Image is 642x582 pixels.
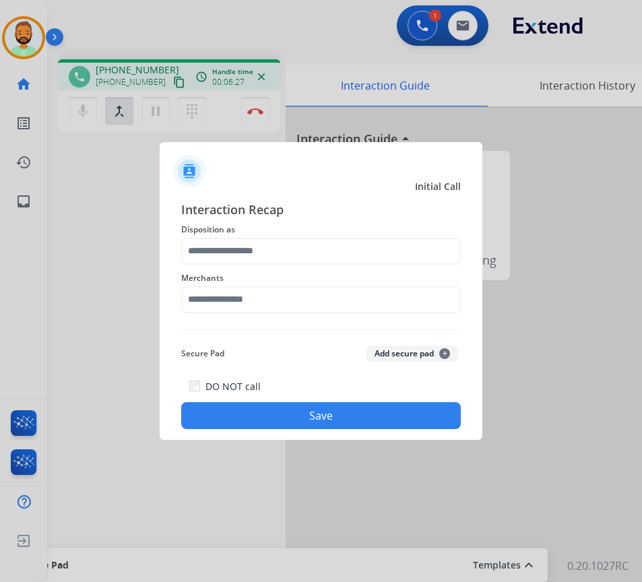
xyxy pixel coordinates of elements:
[366,346,458,362] button: Add secure pad+
[205,380,261,393] label: DO NOT call
[181,200,461,222] span: Interaction Recap
[567,558,629,574] p: 0.20.1027RC
[415,180,461,193] span: Initial Call
[181,346,224,362] span: Secure Pad
[181,222,461,238] span: Disposition as
[181,329,461,330] img: contact-recap-line.svg
[173,155,205,187] img: contactIcon
[181,270,461,286] span: Merchants
[439,348,450,359] span: +
[181,402,461,429] button: Save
